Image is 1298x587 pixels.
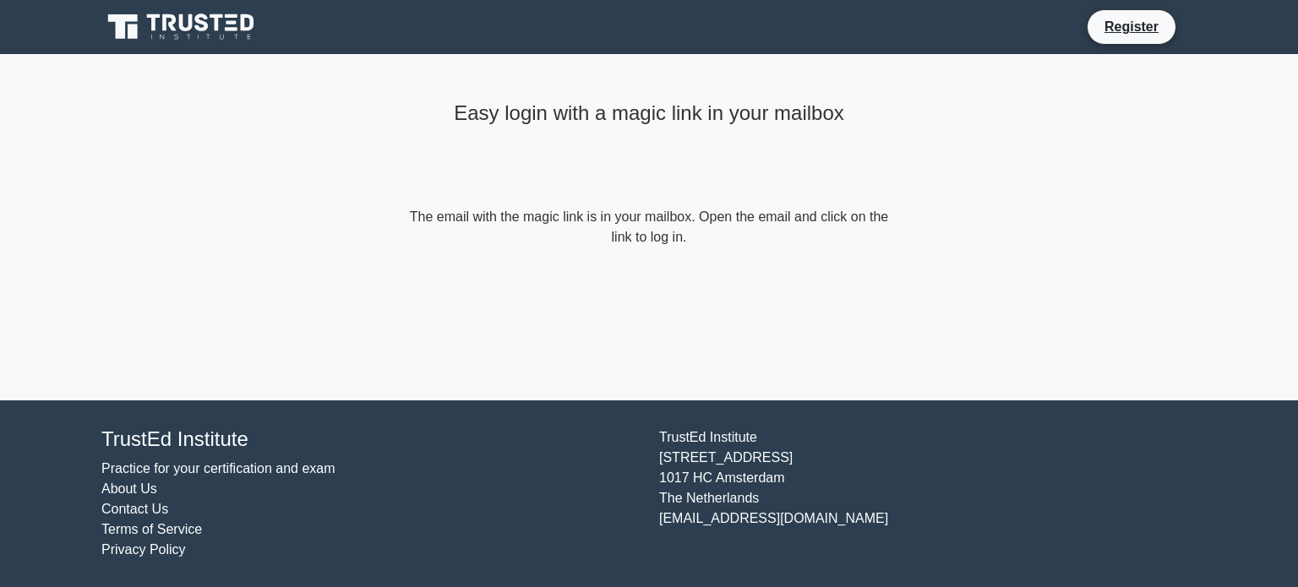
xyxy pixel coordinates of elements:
h4: Easy login with a magic link in your mailbox [406,101,892,126]
a: Practice for your certification and exam [101,461,335,476]
a: About Us [101,481,157,496]
a: Privacy Policy [101,542,186,557]
h4: TrustEd Institute [101,427,639,452]
div: TrustEd Institute [STREET_ADDRESS] 1017 HC Amsterdam The Netherlands [EMAIL_ADDRESS][DOMAIN_NAME] [649,427,1207,560]
a: Terms of Service [101,522,202,536]
a: Contact Us [101,502,168,516]
form: The email with the magic link is in your mailbox. Open the email and click on the link to log in. [406,207,892,247]
a: Register [1094,16,1169,37]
